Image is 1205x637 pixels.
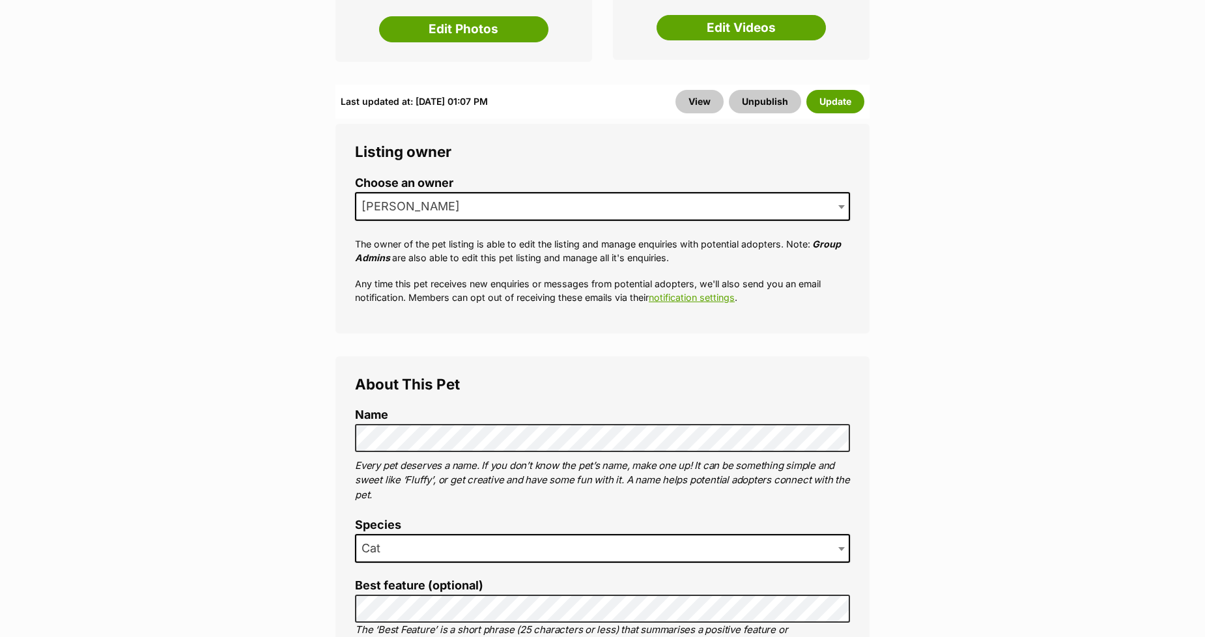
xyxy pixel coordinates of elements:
p: Any time this pet receives new enquiries or messages from potential adopters, we'll also send you... [355,277,850,305]
label: Species [355,518,850,532]
a: View [675,90,724,113]
span: Cat [355,534,850,563]
label: Name [355,408,850,422]
a: Edit Photos [379,16,548,42]
span: Alison Thompson [356,197,473,216]
p: Every pet deserves a name. If you don’t know the pet’s name, make one up! It can be something sim... [355,459,850,503]
button: Unpublish [729,90,801,113]
label: Choose an owner [355,177,850,190]
a: Edit Videos [657,15,826,41]
span: Alison Thompson [355,192,850,221]
div: Last updated at: [DATE] 01:07 PM [341,90,488,113]
a: notification settings [649,292,735,303]
label: Best feature (optional) [355,579,850,593]
span: About This Pet [355,375,460,393]
em: Group Admins [355,238,841,263]
span: Cat [356,539,393,558]
button: Update [806,90,864,113]
span: Listing owner [355,143,451,160]
p: The owner of the pet listing is able to edit the listing and manage enquiries with potential adop... [355,237,850,265]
